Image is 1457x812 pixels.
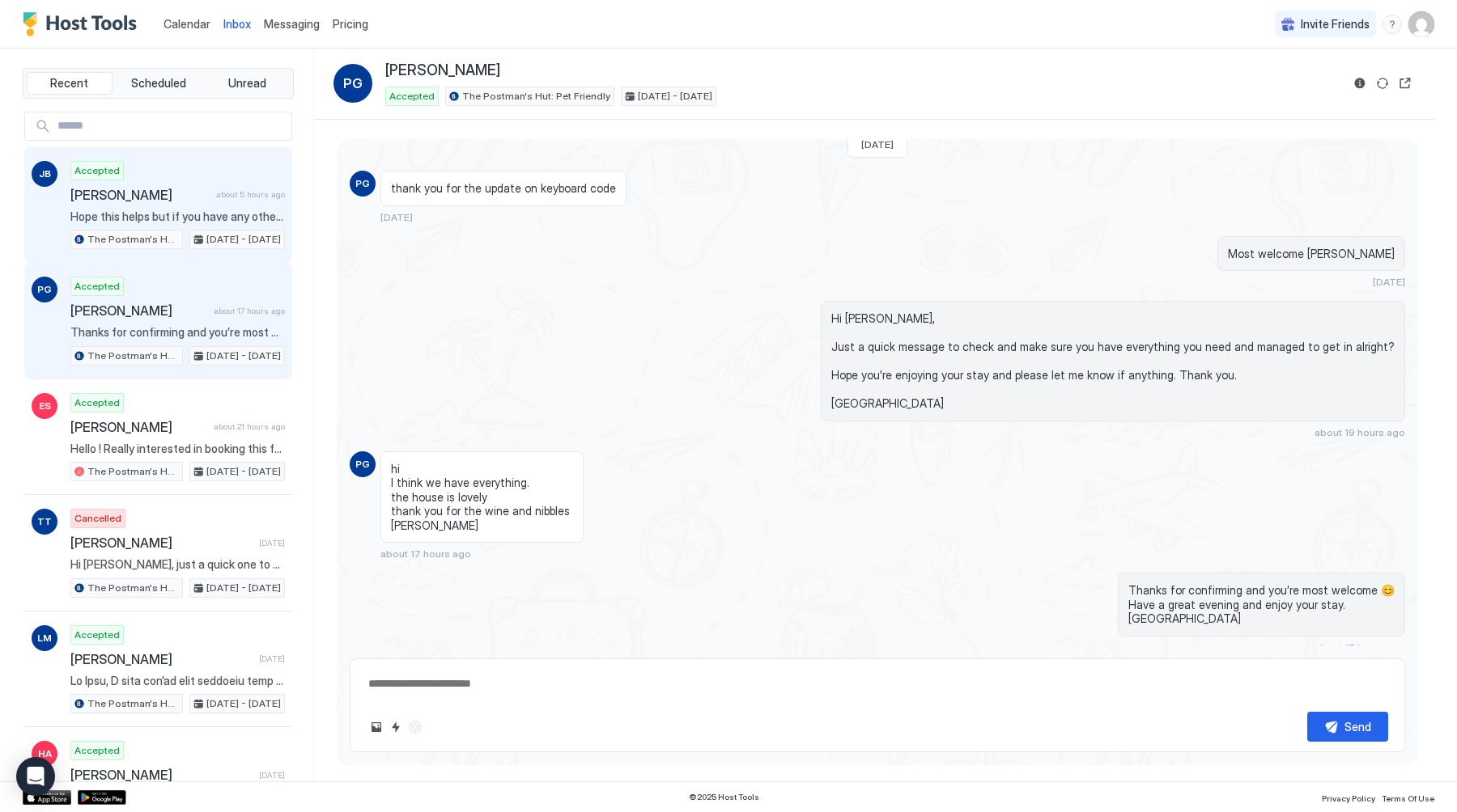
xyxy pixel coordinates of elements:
[74,743,120,758] span: Accepted
[87,464,179,479] span: The Postman's Hut: Pet Friendly
[51,112,291,140] input: Input Field
[23,790,71,805] a: App Store
[264,15,320,32] a: Messaging
[50,76,88,91] span: Recent
[27,72,113,95] button: Recent
[74,395,120,410] span: Accepted
[831,311,1395,411] span: Hi [PERSON_NAME], Just a quick message to check and make sure you have everything you need and ma...
[74,628,120,642] span: Accepted
[206,349,281,363] span: [DATE] - [DATE]
[1301,17,1370,32] span: Invite Friends
[259,653,285,664] span: [DATE]
[87,349,179,363] span: The Postman's Hut: Pet Friendly
[70,767,253,783] span: [PERSON_NAME]
[1315,641,1405,653] span: about 17 hours ago
[38,746,52,761] span: HA
[78,790,126,805] a: Google Play Store
[70,419,207,435] span: [PERSON_NAME]
[39,399,51,413] span: ES
[206,464,281,479] span: [DATE] - [DATE]
[355,176,370,191] span: PG
[462,89,610,104] span: The Postman's Hut: Pet Friendly
[37,631,52,645] span: LM
[37,514,52,529] span: TT
[228,76,266,91] span: Unread
[164,17,210,31] span: Calendar
[74,279,120,294] span: Accepted
[259,770,285,780] span: [DATE]
[1408,11,1434,37] div: User profile
[87,232,179,247] span: The Postman's Hut: Pet Friendly
[1373,276,1405,288] span: [DATE]
[70,535,253,551] span: [PERSON_NAME]
[638,89,712,104] span: [DATE] - [DATE]
[116,72,202,95] button: Scheduled
[70,674,285,688] span: Lo Ipsu, D sita con’ad elit seddoeiu temp inci ut laboreetd Magna! Aliq e adminimv quisnost exer ...
[1350,74,1370,93] button: Reservation information
[216,189,285,200] span: about 5 hours ago
[37,282,52,297] span: PG
[355,457,370,472] span: PG
[206,581,281,595] span: [DATE] - [DATE]
[87,696,179,711] span: The Postman's Hut: Pet Friendly
[264,17,320,31] span: Messaging
[70,557,285,572] span: Hi [PERSON_NAME], just a quick one to say thanks for considering our holiday let – saw you’ve can...
[223,15,251,32] a: Inbox
[385,61,500,80] span: [PERSON_NAME]
[70,325,285,340] span: Thanks for confirming and you’re most welcome 😊 Have a great evening and enjoy your stay. [GEOGRA...
[23,12,144,36] a: Host Tools Logo
[1228,247,1395,261] span: Most welcome [PERSON_NAME]
[380,548,471,560] span: about 17 hours ago
[74,163,120,178] span: Accepted
[391,181,616,196] span: thank you for the update on keyboard code
[16,757,55,796] div: Open Intercom Messenger
[1382,793,1434,803] span: Terms Of Use
[689,792,759,802] span: © 2025 Host Tools
[23,68,294,99] div: tab-group
[214,306,285,316] span: about 17 hours ago
[223,17,251,31] span: Inbox
[1128,583,1395,626] span: Thanks for confirming and you’re most welcome 😊 Have a great evening and enjoy your stay. [GEOGRA...
[70,302,207,319] span: [PERSON_NAME]
[1395,74,1415,93] button: Open reservation
[386,717,406,737] button: Quick reply
[380,211,413,223] span: [DATE]
[367,717,386,737] button: Upload image
[391,462,573,533] span: hi I think we have everything. the house is lovely thank you for the wine and nibbles [PERSON_NAME]
[259,538,285,548] span: [DATE]
[164,15,210,32] a: Calendar
[861,138,894,150] span: [DATE]
[74,511,121,526] span: Cancelled
[1373,74,1392,93] button: Sync reservation
[1315,426,1405,438] span: about 19 hours ago
[389,89,435,104] span: Accepted
[1307,712,1388,742] button: Send
[206,696,281,711] span: [DATE] - [DATE]
[1383,15,1402,34] div: menu
[333,17,368,32] span: Pricing
[204,72,290,95] button: Unread
[343,74,363,93] span: PG
[70,442,285,456] span: Hello ! Really interested in booking this for 6-7 I just wondered if it would be possible to chec...
[39,167,51,181] span: JB
[70,187,210,203] span: [PERSON_NAME]
[131,76,186,91] span: Scheduled
[87,581,179,595] span: The Postman's Hut: Pet Friendly
[70,209,285,224] span: Hope this helps but if you have any other questions please let us know. Thank you, Sarka xx
[214,421,285,432] span: about 21 hours ago
[1322,789,1375,806] a: Privacy Policy
[1344,718,1371,735] div: Send
[70,651,253,667] span: [PERSON_NAME]
[1382,789,1434,806] a: Terms Of Use
[1322,793,1375,803] span: Privacy Policy
[206,232,281,247] span: [DATE] - [DATE]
